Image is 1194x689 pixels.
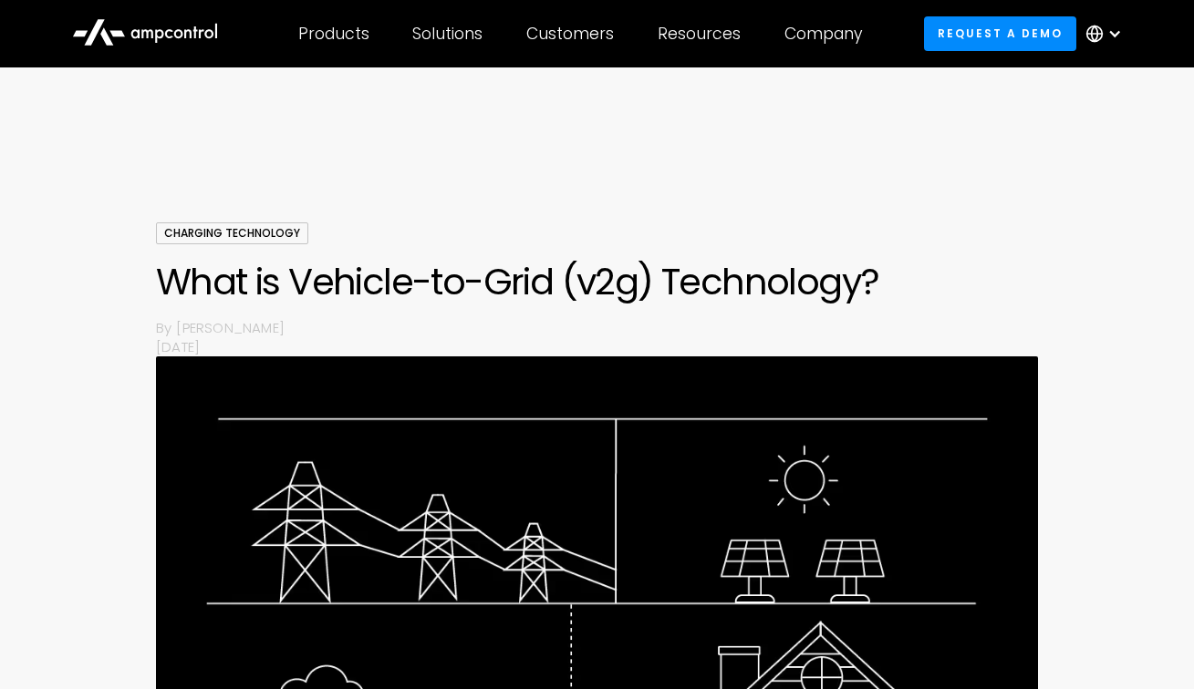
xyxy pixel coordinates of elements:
div: Resources [658,24,741,44]
div: Charging Technology [156,222,308,244]
div: Customers [526,24,614,44]
div: Products [298,24,369,44]
div: Company [784,24,862,44]
a: Request a demo [924,16,1077,50]
div: Solutions [412,24,483,44]
p: [PERSON_NAME] [176,318,1038,337]
h1: What is Vehicle-to-Grid (v2g) Technology? [156,260,1038,303]
p: By [156,318,176,337]
p: [DATE] [156,337,1038,356]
